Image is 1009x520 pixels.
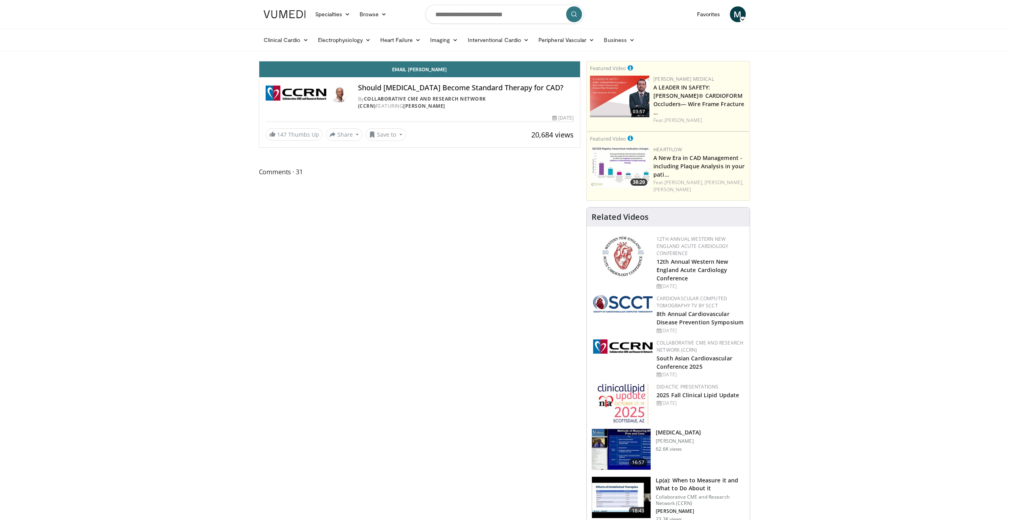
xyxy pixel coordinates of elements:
h4: Related Videos [592,212,649,222]
img: a04ee3ba-8487-4636-b0fb-5e8d268f3737.png.150x105_q85_autocrop_double_scale_upscale_version-0.2.png [593,339,653,354]
div: Feat. [653,117,747,124]
a: [PERSON_NAME] [653,186,691,193]
small: Featured Video [590,135,626,142]
a: [PERSON_NAME], [705,179,743,186]
img: a92b9a22-396b-4790-a2bb-5028b5f4e720.150x105_q85_crop-smart_upscale.jpg [592,429,651,470]
a: 12th Annual Western New England Acute Cardiology Conference [657,258,728,282]
a: Heart Failure [375,32,425,48]
button: Share [326,128,363,141]
p: 62.6K views [656,446,682,452]
img: 51a70120-4f25-49cc-93a4-67582377e75f.png.150x105_q85_autocrop_double_scale_upscale_version-0.2.png [593,295,653,312]
a: Peripheral Vascular [534,32,599,48]
h4: Should [MEDICAL_DATA] Become Standard Therapy for CAD? [358,84,574,92]
span: Comments 31 [259,167,581,177]
div: Feat. [653,179,747,193]
a: Browse [355,6,391,22]
div: [DATE] [657,283,743,290]
a: 8th Annual Cardiovascular Disease Prevention Symposium [657,310,743,326]
div: By FEATURING [358,95,574,110]
span: 03:57 [630,108,647,115]
img: Avatar [329,84,348,103]
a: A LEADER IN SAFETY: [PERSON_NAME]® CARDIOFORM Occluders— Wire Frame Fracture … [653,84,744,116]
a: Favorites [692,6,725,22]
button: Save to [366,128,406,141]
a: M [730,6,746,22]
div: [DATE] [552,114,574,122]
div: [DATE] [657,371,743,378]
span: 147 [277,131,287,138]
a: Electrophysiology [313,32,375,48]
a: 16:57 [MEDICAL_DATA] [PERSON_NAME] 62.6K views [592,429,745,470]
a: Email [PERSON_NAME] [259,61,580,77]
img: 9990610e-7b98-4a1a-8e13-3eef897f3a0c.png.150x105_q85_crop-smart_upscale.png [590,76,649,117]
p: [PERSON_NAME] [656,438,701,444]
img: 738d0e2d-290f-4d89-8861-908fb8b721dc.150x105_q85_crop-smart_upscale.jpg [590,146,649,188]
div: [DATE] [657,400,743,407]
a: [PERSON_NAME] [664,117,702,124]
img: d65bce67-f81a-47c5-b47d-7b8806b59ca8.jpg.150x105_q85_autocrop_double_scale_upscale_version-0.2.jpg [597,383,649,425]
a: [PERSON_NAME], [664,179,703,186]
small: Featured Video [590,65,626,72]
input: Search topics, interventions [425,5,584,24]
a: South Asian Cardiovascular Conference 2025 [657,354,732,370]
a: Clinical Cardio [259,32,313,48]
span: 18:43 [629,507,648,515]
span: 20,684 views [531,130,574,139]
img: VuMedi Logo [264,10,306,18]
a: Interventional Cardio [463,32,534,48]
a: 2025 Fall Clinical Lipid Update [657,391,739,399]
div: Didactic Presentations [657,383,743,390]
div: [DATE] [657,327,743,334]
p: Collaborative CME and Research Network (CCRN) [656,494,745,507]
a: Cardiovascular Computed Tomography TV by SCCT [657,295,727,309]
a: Specialties [310,6,355,22]
a: [PERSON_NAME] [403,103,445,109]
h3: Lp(a): When to Measure it and What to Do About it [656,476,745,492]
span: 16:57 [629,459,648,467]
a: 147 Thumbs Up [266,128,323,141]
a: A New Era in CAD Management - including Plaque Analysis in your pati… [653,154,745,178]
img: 0954f259-7907-4053-a817-32a96463ecc8.png.150x105_q85_autocrop_double_scale_upscale_version-0.2.png [601,236,645,277]
a: Imaging [425,32,463,48]
a: Collaborative CME and Research Network (CCRN) [358,95,486,109]
span: 38:20 [630,179,647,186]
img: Collaborative CME and Research Network (CCRN) [266,84,326,103]
img: 7a20132b-96bf-405a-bedd-783937203c38.150x105_q85_crop-smart_upscale.jpg [592,477,651,518]
a: Heartflow [653,146,682,153]
a: 03:57 [590,76,649,117]
p: [PERSON_NAME] [656,508,745,514]
a: Business [599,32,639,48]
a: 12th Annual Western New England Acute Cardiology Conference [657,236,728,257]
a: Collaborative CME and Research Network (CCRN) [657,339,743,353]
a: 38:20 [590,146,649,188]
a: [PERSON_NAME] Medical [653,76,714,82]
h3: [MEDICAL_DATA] [656,429,701,436]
